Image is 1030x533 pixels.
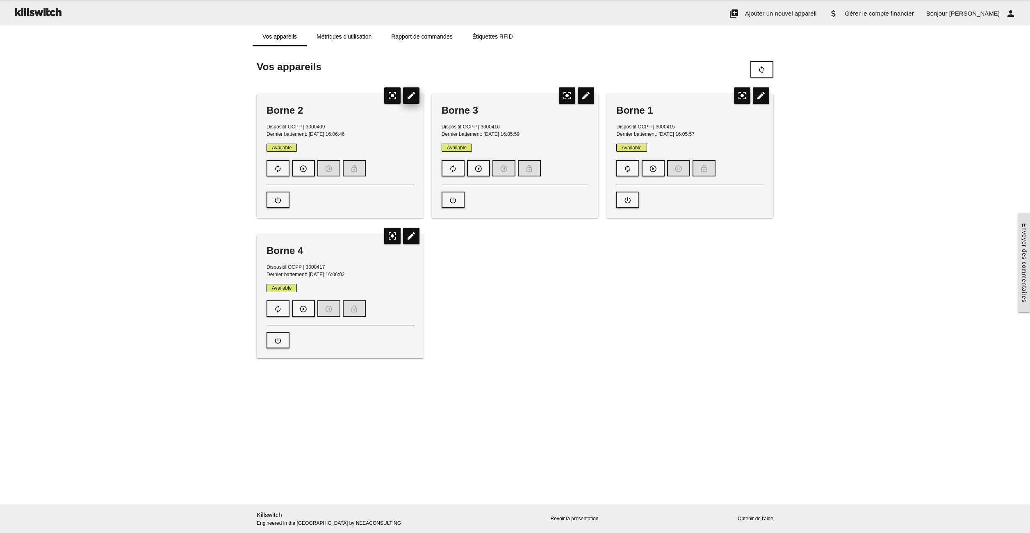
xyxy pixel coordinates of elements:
[267,264,325,270] span: Dispositif OCPP | 3000417
[474,161,483,176] i: play_circle_outline
[267,284,297,292] span: Available
[442,104,589,117] div: Borne 3
[750,61,773,78] button: sync
[758,62,766,78] i: sync
[257,511,282,518] a: Killswitch
[442,131,520,137] span: Dernier battement: [DATE] 16:05:59
[642,160,665,176] button: play_circle_outline
[274,301,282,317] i: autorenew
[442,124,500,130] span: Dispositif OCPP | 3000416
[253,27,307,46] a: Vos appareils
[442,160,465,176] button: autorenew
[616,124,675,130] span: Dispositif OCPP | 3000415
[384,87,401,104] i: center_focus_strong
[463,27,523,46] a: Étiquettes RFID
[578,87,594,104] i: edit
[926,10,948,17] span: Bonjour
[381,27,462,46] a: Rapport de commandes
[1018,213,1030,313] a: Envoyer des commentaires
[551,516,599,522] a: Revoir la présentation
[299,301,308,317] i: play_circle_outline
[949,10,1000,17] span: [PERSON_NAME]
[1006,0,1016,27] i: person
[267,332,289,348] button: power_settings_new
[449,192,457,208] i: power_settings_new
[267,244,414,257] div: Borne 4
[845,10,914,17] span: Gérer le compte financier
[442,144,472,152] span: Available
[292,300,315,317] button: play_circle_outline
[649,161,657,176] i: play_circle_outline
[267,300,289,317] button: autorenew
[449,161,457,176] i: autorenew
[624,161,632,176] i: autorenew
[257,61,321,72] span: Vos appareils
[616,131,695,137] span: Dernier battement: [DATE] 16:05:57
[403,228,419,244] i: edit
[753,87,769,104] i: edit
[829,0,839,27] i: attach_money
[274,192,282,208] i: power_settings_new
[616,144,647,152] span: Available
[734,87,750,104] i: center_focus_strong
[292,160,315,176] button: play_circle_outline
[267,272,345,277] span: Dernier battement: [DATE] 16:06:02
[267,144,297,152] span: Available
[616,160,639,176] button: autorenew
[267,160,289,176] button: autorenew
[467,160,490,176] button: play_circle_outline
[274,161,282,176] i: autorenew
[559,87,575,104] i: center_focus_strong
[384,228,401,244] i: center_focus_strong
[403,87,419,104] i: edit
[624,192,632,208] i: power_settings_new
[442,192,465,208] button: power_settings_new
[738,516,773,522] a: Obtenir de l'aide
[616,192,639,208] button: power_settings_new
[745,10,816,17] span: Ajouter un nouvel appareil
[299,161,308,176] i: play_circle_outline
[12,0,63,23] img: ks-logo-black-160-b.png
[267,124,325,130] span: Dispositif OCPP | 3000409
[257,510,424,527] p: Engineered in the [GEOGRAPHIC_DATA] by NEEACONSULTING
[274,333,282,348] i: power_settings_new
[616,104,763,117] div: Borne 1
[267,104,414,117] div: Borne 2
[267,192,289,208] button: power_settings_new
[267,131,345,137] span: Dernier battement: [DATE] 16:06:46
[729,0,739,27] i: add_to_photos
[307,27,381,46] a: Métriques d'utilisation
